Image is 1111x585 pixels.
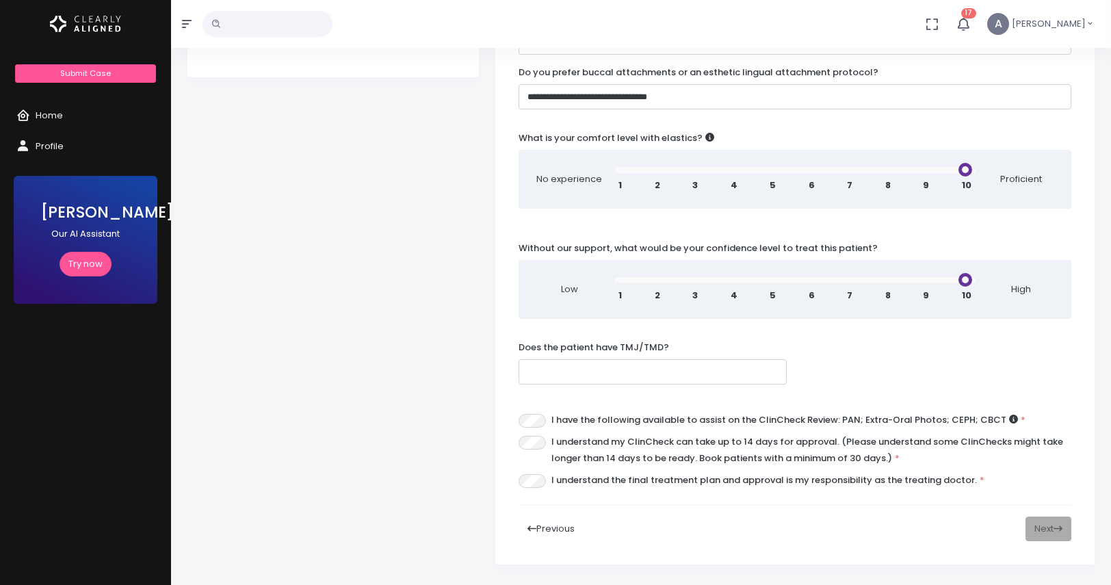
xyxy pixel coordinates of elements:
label: Do you prefer buccal attachments or an esthetic lingual attachment protocol? [519,66,878,79]
span: Submit Case [60,68,111,79]
p: Our AI Assistant [41,227,130,241]
span: 3 [692,289,698,302]
span: High [986,283,1055,296]
label: Does the patient have TMJ/TMD? [519,341,669,354]
label: I have the following available to assist on the ClinCheck Review: PAN; Extra-Oral Photos; CEPH; CBCT [551,412,1025,428]
span: 2 [655,179,660,192]
span: 8 [885,179,891,192]
span: 4 [731,289,737,302]
span: 9 [923,289,929,302]
span: 3 [692,179,698,192]
span: 10 [962,179,971,192]
label: Without our support, what would be your confidence level to treat this patient? [519,242,878,255]
span: [PERSON_NAME] [1012,17,1086,31]
span: Profile [36,140,64,153]
h3: [PERSON_NAME] [41,203,130,222]
span: 6 [809,289,815,302]
span: 2 [655,289,660,302]
span: 10 [962,289,971,302]
label: I understand my ClinCheck can take up to 14 days for approval. (Please understand some ClinChecks... [551,434,1072,467]
span: 17 [961,8,976,18]
a: Try now [60,252,112,277]
span: No experience [535,172,603,186]
span: A [987,13,1009,35]
img: Logo Horizontal [50,10,121,38]
span: 7 [847,179,852,192]
span: Proficient [986,172,1055,186]
span: 1 [618,289,622,302]
span: 8 [885,289,891,302]
span: 7 [847,289,852,302]
label: I understand the final treatment plan and approval is my responsibility as the treating doctor. [551,472,984,489]
label: What is your comfort level with elastics? [519,131,714,145]
span: 4 [731,179,737,192]
span: 5 [770,179,776,192]
a: Submit Case [15,64,155,83]
span: 6 [809,179,815,192]
span: Home [36,109,63,122]
span: Low [535,283,603,296]
span: 9 [923,179,929,192]
span: 1 [618,179,622,192]
button: Previous [519,517,584,542]
span: 5 [770,289,776,302]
